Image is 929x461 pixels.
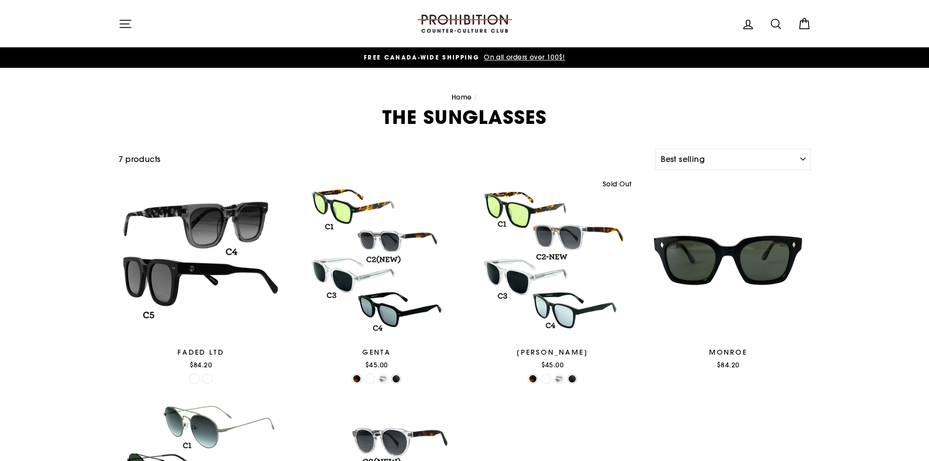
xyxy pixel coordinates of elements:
[119,360,284,370] div: $84.20
[294,347,459,358] div: GENTA
[598,178,635,191] div: Sold Out
[364,53,479,61] span: FREE CANADA-WIDE SHIPPING
[294,360,459,370] div: $45.00
[481,53,565,61] span: On all orders over 100$!
[646,347,811,358] div: MONROE
[119,347,284,358] div: FADED LTD
[646,178,811,373] a: MONROE$84.20
[119,108,811,126] h1: THE SUNGLASSES
[119,153,652,166] div: 7 products
[121,52,809,63] a: FREE CANADA-WIDE SHIPPING On all orders over 100$!
[452,93,472,101] a: Home
[646,360,811,370] div: $84.20
[470,178,635,373] a: [PERSON_NAME]$45.00
[470,347,635,358] div: [PERSON_NAME]
[416,15,514,33] img: PROHIBITION COUNTER-CULTURE CLUB
[119,92,811,103] nav: breadcrumbs
[119,178,284,373] a: FADED LTD$84.20
[470,360,635,370] div: $45.00
[474,93,477,101] span: /
[294,178,459,373] a: GENTA$45.00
